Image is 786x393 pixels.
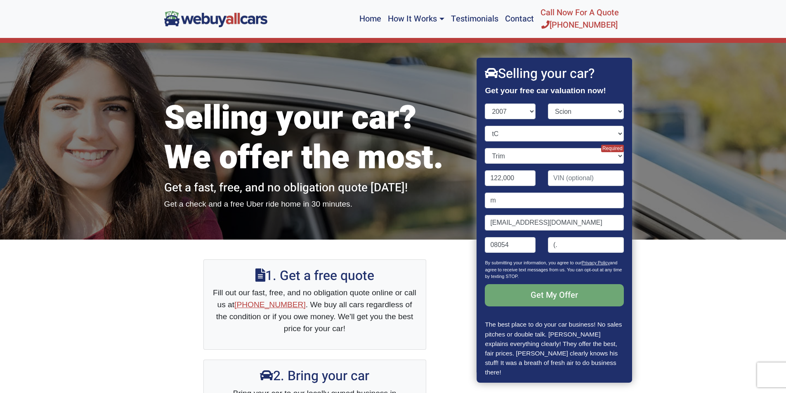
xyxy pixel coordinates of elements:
[164,11,267,27] img: We Buy All Cars in NJ logo
[234,300,306,309] a: [PHONE_NUMBER]
[548,170,624,186] input: VIN (optional)
[502,3,537,35] a: Contact
[485,284,624,306] input: Get My Offer
[485,320,624,377] p: The best place to do your car business! No sales pitches or double talk. [PERSON_NAME] explains e...
[164,181,465,195] h2: Get a fast, free, and no obligation quote [DATE]!
[448,3,502,35] a: Testimonials
[485,259,624,284] p: By submitting your information, you agree to our and agree to receive text messages from us. You ...
[485,104,624,320] form: Contact form
[485,193,624,208] input: Name
[485,170,536,186] input: Mileage
[356,3,385,35] a: Home
[485,215,624,231] input: Email
[582,260,610,265] a: Privacy Policy
[212,368,418,384] h2: 2. Bring your car
[485,86,606,95] strong: Get your free car valuation now!
[601,145,624,152] span: Required
[485,237,536,253] input: Zip code
[537,3,622,35] a: Call Now For A Quote[PHONE_NUMBER]
[212,287,418,334] p: Fill out our fast, free, and no obligation quote online or call us at . We buy all cars regardles...
[485,66,624,82] h2: Selling your car?
[548,237,624,253] input: Phone
[164,99,465,178] h1: Selling your car? We offer the most.
[385,3,447,35] a: How It Works
[164,198,465,210] p: Get a check and a free Uber ride home in 30 minutes.
[212,268,418,284] h2: 1. Get a free quote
